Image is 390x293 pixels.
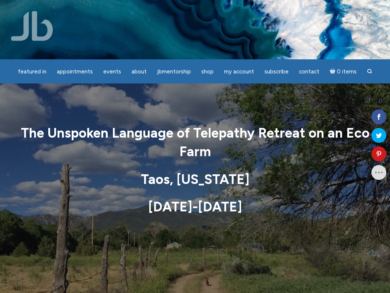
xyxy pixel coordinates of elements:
[141,171,250,187] strong: Taos, [US_STATE]
[11,11,53,41] img: Jamie Butler. The Everyday Medium
[325,64,361,79] a: Cart0 items
[330,68,337,75] i: Cart
[148,199,242,215] strong: [DATE]-[DATE]
[99,65,126,79] a: Events
[337,69,357,75] span: 0 items
[260,65,293,79] a: Subscribe
[103,68,121,75] span: Events
[57,68,93,75] span: Appointments
[197,65,218,79] a: Shop
[13,65,51,79] a: featured in
[127,65,151,79] a: About
[52,65,97,79] a: Appointments
[374,104,386,108] span: Shares
[374,98,386,104] span: 0
[131,68,147,75] span: About
[21,125,370,159] strong: The Unspoken Language of Telepathy Retreat on an Eco Farm
[224,68,254,75] span: My Account
[153,65,195,79] a: JBMentorship
[201,68,214,75] span: Shop
[299,68,319,75] span: Contact
[18,68,46,75] span: featured in
[220,65,259,79] a: My Account
[157,68,191,75] span: JBMentorship
[264,68,289,75] span: Subscribe
[295,65,324,79] a: Contact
